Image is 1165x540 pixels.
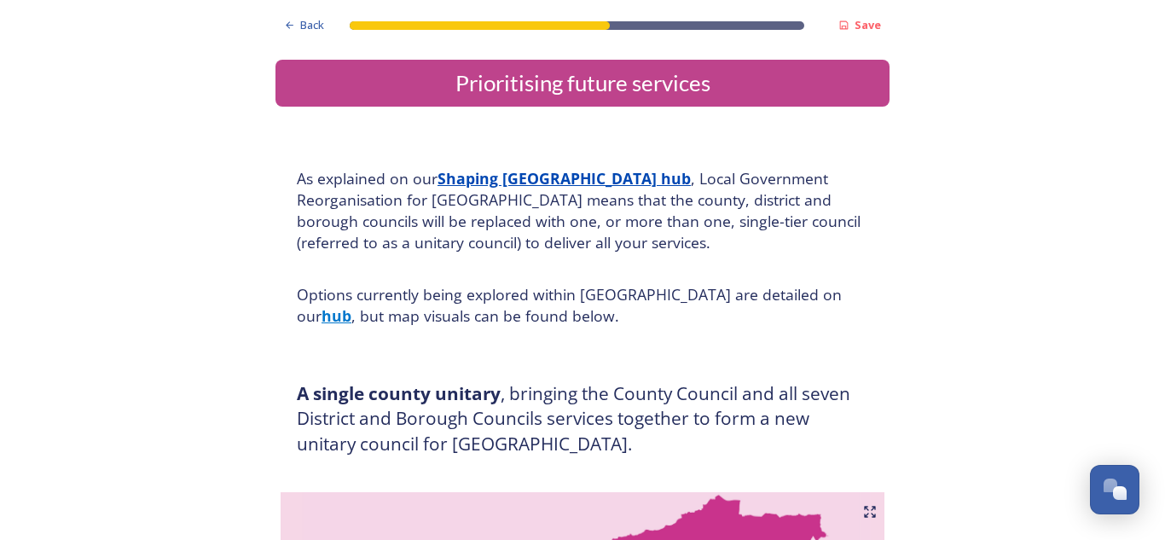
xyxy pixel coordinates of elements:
[322,305,351,326] a: hub
[297,284,868,327] h4: Options currently being explored within [GEOGRAPHIC_DATA] are detailed on our , but map visuals c...
[300,17,324,33] span: Back
[438,168,691,189] a: Shaping [GEOGRAPHIC_DATA] hub
[1090,465,1139,514] button: Open Chat
[297,381,501,405] strong: A single county unitary
[297,168,868,253] h4: As explained on our , Local Government Reorganisation for [GEOGRAPHIC_DATA] means that the county...
[297,381,868,457] h3: , bringing the County Council and all seven District and Borough Councils services together to fo...
[282,67,883,100] div: Prioritising future services
[855,17,881,32] strong: Save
